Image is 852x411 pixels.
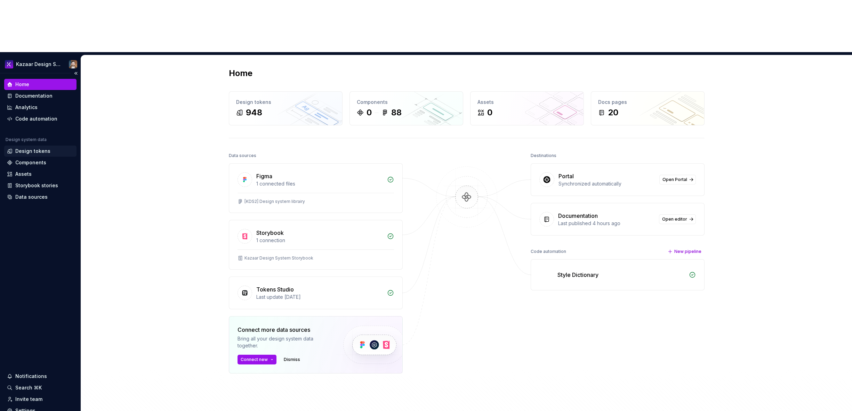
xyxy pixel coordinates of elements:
a: Components [4,157,77,168]
div: Components [357,99,456,106]
a: Design tokens948 [229,91,343,125]
a: Storybook1 connectionKazaar Design System Storybook [229,220,403,270]
div: Code automation [15,115,57,122]
button: Search ⌘K [4,382,77,393]
div: [KDS2] Design system librairy [244,199,305,204]
span: Dismiss [284,357,300,362]
div: Kazaar Design System Storybook [244,255,313,261]
div: Home [15,81,29,88]
div: Assets [477,99,577,106]
div: Destinations [531,151,556,161]
div: Assets [15,171,32,178]
div: Figma [256,172,272,180]
div: 88 [391,107,402,118]
button: Kazaar Design SystemFrederic [1,57,79,72]
div: Documentation [558,212,598,220]
div: Last published 4 hours ago [558,220,655,227]
div: Notifications [15,373,47,380]
a: Design tokens [4,146,77,157]
a: Open Portal [659,175,696,184]
img: Frederic [69,60,77,68]
a: Invite team [4,394,77,405]
div: Search ⌘K [15,384,42,391]
div: Style Dictionary [557,271,598,279]
div: 948 [246,107,262,118]
div: Code automation [531,247,566,256]
div: Analytics [15,104,38,111]
a: Assets [4,168,77,180]
a: Docs pages20 [591,91,705,125]
button: Collapse sidebar [71,68,81,78]
div: Design tokens [15,148,50,155]
div: Design system data [6,137,47,142]
div: Documentation [15,92,53,99]
a: Analytics [4,102,77,113]
div: Docs pages [598,99,697,106]
div: Storybook stories [15,182,58,189]
a: Storybook stories [4,180,77,191]
span: Open Portal [662,177,687,182]
span: Open editor [662,216,687,222]
div: Bring all your design system data together. [238,335,331,349]
a: Documentation [4,90,77,101]
div: Connect more data sources [238,326,331,334]
div: Storybook [256,229,284,237]
div: Data sources [15,194,48,200]
a: Data sources [4,191,77,203]
a: Home [4,79,77,90]
a: Assets0 [470,91,584,125]
img: 430d0a0e-ca13-4282-b224-6b37fab85464.png [5,60,13,68]
a: Tokens StudioLast update [DATE] [229,277,403,309]
a: Code automation [4,113,77,124]
div: Tokens Studio [256,285,294,294]
a: Components088 [349,91,463,125]
div: Invite team [15,396,42,403]
button: Notifications [4,371,77,382]
div: 0 [367,107,372,118]
h2: Home [229,68,252,79]
button: New pipeline [666,247,705,256]
button: Dismiss [281,355,303,364]
a: Open editor [659,214,696,224]
button: Connect new [238,355,276,364]
div: Kazaar Design System [16,61,61,68]
div: 1 connection [256,237,383,244]
a: Figma1 connected files[KDS2] Design system librairy [229,163,403,213]
div: Design tokens [236,99,335,106]
div: Components [15,159,46,166]
div: 20 [608,107,618,118]
div: Synchronized automatically [558,180,655,187]
div: 0 [487,107,492,118]
div: Portal [558,172,574,180]
span: New pipeline [674,249,701,254]
div: 1 connected files [256,180,383,187]
div: Last update [DATE] [256,294,383,301]
div: Data sources [229,151,256,161]
span: Connect new [241,357,268,362]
